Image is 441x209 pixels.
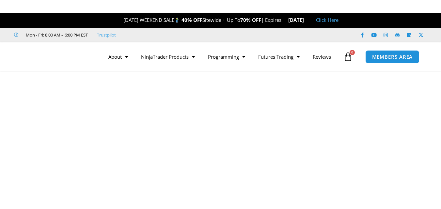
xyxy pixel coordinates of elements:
img: 🎉 [118,18,123,22]
strong: 40% OFF [181,17,202,23]
a: Trustpilot [97,31,116,39]
a: MEMBERS AREA [365,50,420,64]
span: 0 [350,50,355,55]
span: [DATE] WEEKEND SALE Sitewide + Up To | Expires [117,17,288,23]
span: Mon - Fri: 8:00 AM – 6:00 PM EST [24,31,88,39]
a: Programming [201,49,252,64]
img: ⌛ [282,18,287,22]
img: 🏌️‍♂️ [175,18,180,22]
strong: [DATE] [288,17,309,23]
a: About [102,49,134,64]
img: LogoAI | Affordable Indicators – NinjaTrader [18,45,88,68]
nav: Menu [102,49,342,64]
a: Click Here [316,17,339,23]
strong: 70% OFF [240,17,261,23]
a: Reviews [306,49,338,64]
img: 🏭 [304,18,309,22]
a: NinjaTrader Products [134,49,201,64]
a: Futures Trading [252,49,306,64]
span: MEMBERS AREA [372,54,413,59]
a: 0 [334,47,362,66]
